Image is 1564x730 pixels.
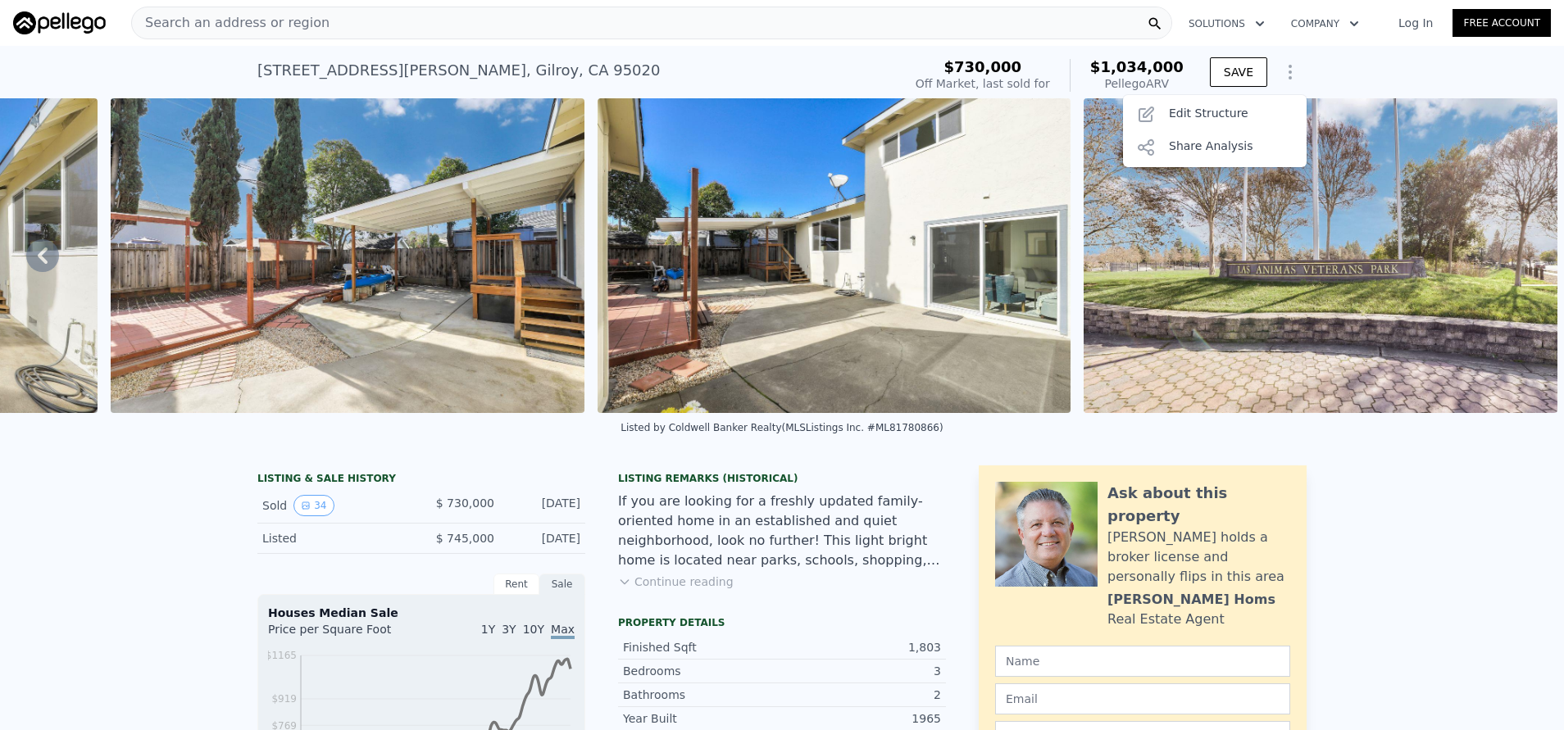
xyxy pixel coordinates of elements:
[293,495,334,516] button: View historical data
[1274,56,1307,88] button: Show Options
[481,623,495,636] span: 1Y
[436,496,494,510] span: $ 730,000
[618,574,734,590] button: Continue reading
[782,639,941,655] div: 1,803
[618,616,946,629] div: Property details
[1123,131,1307,164] div: Share Analysis
[436,532,494,545] span: $ 745,000
[598,98,1071,413] img: Sale: 70176362 Parcel: 28500990
[916,75,1050,92] div: Off Market, last sold for
[551,623,575,639] span: Max
[1107,610,1225,629] div: Real Estate Agent
[502,623,516,636] span: 3Y
[623,687,782,703] div: Bathrooms
[13,11,106,34] img: Pellego
[1123,98,1307,131] div: Edit Structure
[1107,528,1290,587] div: [PERSON_NAME] holds a broker license and personally flips in this area
[623,710,782,727] div: Year Built
[1453,9,1551,37] a: Free Account
[266,650,297,661] tspan: $1165
[1278,9,1372,39] button: Company
[995,683,1290,714] input: Email
[111,98,584,413] img: Sale: 70176362 Parcel: 28500990
[268,605,575,621] div: Houses Median Sale
[257,59,660,82] div: [STREET_ADDRESS][PERSON_NAME] , Gilroy , CA 95020
[539,574,585,595] div: Sale
[623,663,782,679] div: Bedrooms
[257,472,585,488] div: LISTING & SALE HISTORY
[623,639,782,655] div: Finished Sqft
[1107,590,1275,610] div: [PERSON_NAME] Homs
[944,58,1022,75] span: $730,000
[262,530,408,546] div: Listed
[621,422,943,433] div: Listed by Coldwell Banker Realty (MLSListings Inc. #ML81780866)
[782,663,941,679] div: 3
[1379,15,1453,31] a: Log In
[1123,95,1307,167] div: Show Options
[995,646,1290,677] input: Name
[523,623,544,636] span: 10Y
[1090,75,1184,92] div: Pellego ARV
[618,472,946,485] div: Listing Remarks (Historical)
[507,495,580,516] div: [DATE]
[262,495,408,516] div: Sold
[1090,58,1184,75] span: $1,034,000
[1175,9,1278,39] button: Solutions
[132,13,330,33] span: Search an address or region
[507,530,580,546] div: [DATE]
[268,621,421,647] div: Price per Square Foot
[271,693,297,705] tspan: $919
[493,574,539,595] div: Rent
[1210,57,1267,87] button: SAVE
[1084,98,1557,413] img: Sale: 70176362 Parcel: 28500990
[1107,482,1290,528] div: Ask about this property
[782,710,941,727] div: 1965
[782,687,941,703] div: 2
[618,492,946,570] div: If you are looking for a freshly updated family-oriented home in an established and quiet neighbo...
